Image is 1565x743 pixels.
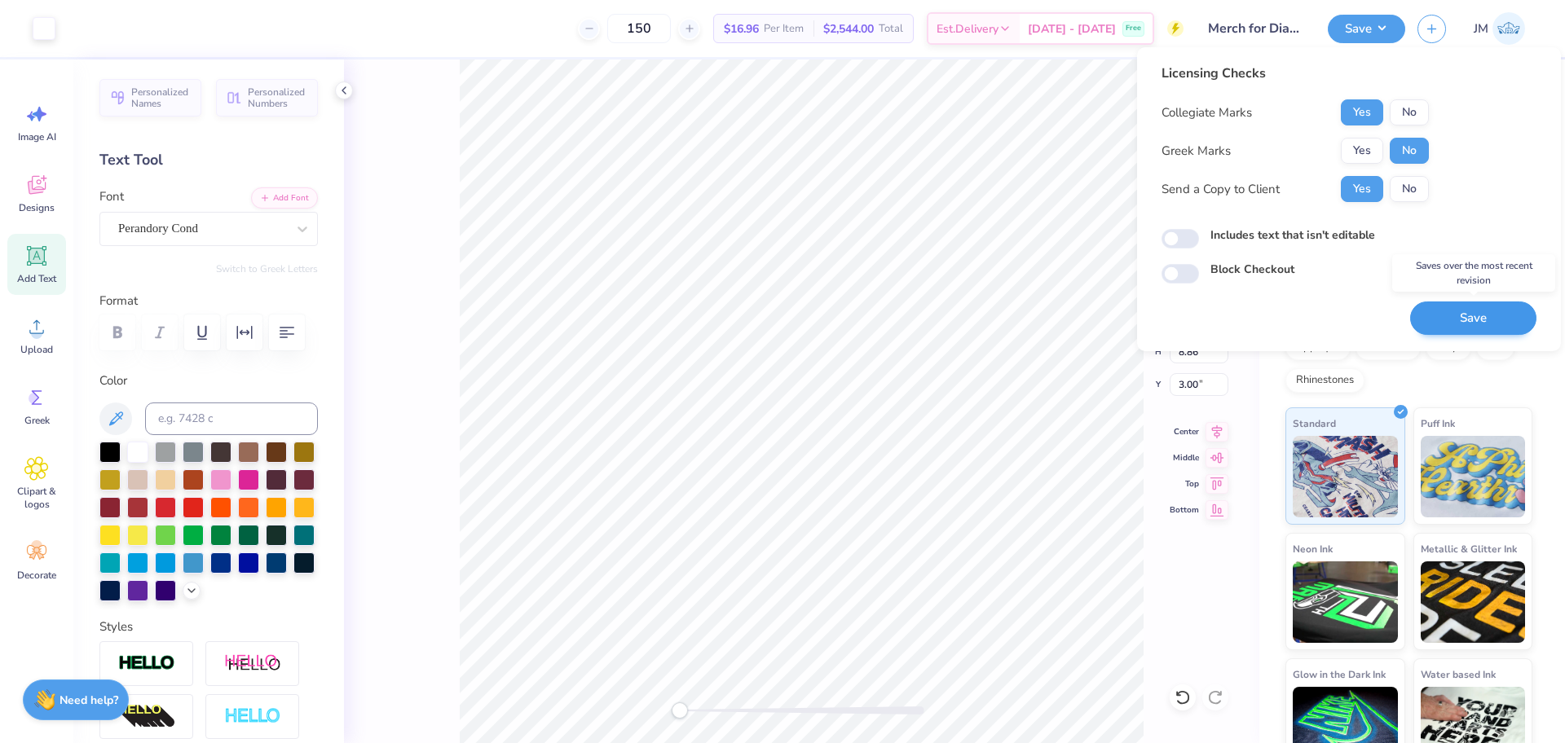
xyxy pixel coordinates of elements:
div: Saves over the most recent revision [1392,254,1555,292]
div: Collegiate Marks [1162,103,1252,122]
label: Styles [99,618,133,636]
img: John Michael Binayas [1492,12,1525,45]
div: Accessibility label [672,702,688,719]
span: Image AI [18,130,56,143]
div: Greek Marks [1162,142,1231,160]
div: Send a Copy to Client [1162,180,1280,199]
label: Color [99,371,318,390]
input: Untitled Design [1196,12,1316,45]
span: Personalized Names [131,86,192,109]
span: Center [1170,425,1199,438]
span: Greek [24,414,50,427]
span: Clipart & logos [10,485,64,511]
button: Save [1410,301,1536,335]
span: Neon Ink [1293,540,1333,557]
span: Total [879,20,903,37]
span: Metallic & Glitter Ink [1421,540,1517,557]
label: Block Checkout [1210,261,1294,278]
span: Puff Ink [1421,415,1455,432]
label: Format [99,292,318,310]
span: Upload [20,343,53,356]
span: Designs [19,201,55,214]
button: No [1390,176,1429,202]
span: Glow in the Dark Ink [1293,666,1386,683]
button: No [1390,99,1429,125]
span: Per Item [764,20,804,37]
img: Puff Ink [1421,436,1526,517]
span: Personalized Numbers [248,86,308,109]
input: e.g. 7428 c [145,402,318,435]
button: Save [1328,15,1405,43]
button: Switch to Greek Letters [216,262,318,275]
span: Decorate [17,569,56,582]
input: – – [607,14,671,43]
img: Stroke [118,654,175,673]
span: Water based Ink [1421,666,1496,683]
a: JM [1466,12,1532,45]
button: Yes [1341,138,1383,164]
img: 3D Illusion [118,704,175,730]
div: Rhinestones [1285,368,1364,393]
img: Negative Space [224,707,281,726]
strong: Need help? [60,692,118,708]
button: Personalized Names [99,79,201,117]
label: Includes text that isn't editable [1210,226,1375,244]
span: Free [1126,23,1141,34]
span: Add Text [17,272,56,285]
div: Text Tool [99,149,318,171]
span: Bottom [1170,503,1199,517]
button: Add Font [251,187,318,209]
span: $16.96 [724,20,759,37]
button: Personalized Numbers [216,79,318,117]
span: [DATE] - [DATE] [1028,20,1116,37]
div: Licensing Checks [1162,64,1429,83]
img: Metallic & Glitter Ink [1421,561,1526,643]
button: Yes [1341,176,1383,202]
label: Font [99,187,124,206]
button: No [1390,138,1429,164]
span: Standard [1293,415,1336,432]
img: Shadow [224,653,281,674]
span: Middle [1170,451,1199,464]
img: Neon Ink [1293,561,1398,643]
span: $2,544.00 [823,20,874,37]
span: Est. Delivery [937,20,999,37]
span: JM [1474,20,1488,38]
img: Standard [1293,436,1398,517]
button: Yes [1341,99,1383,125]
span: Top [1170,477,1199,490]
